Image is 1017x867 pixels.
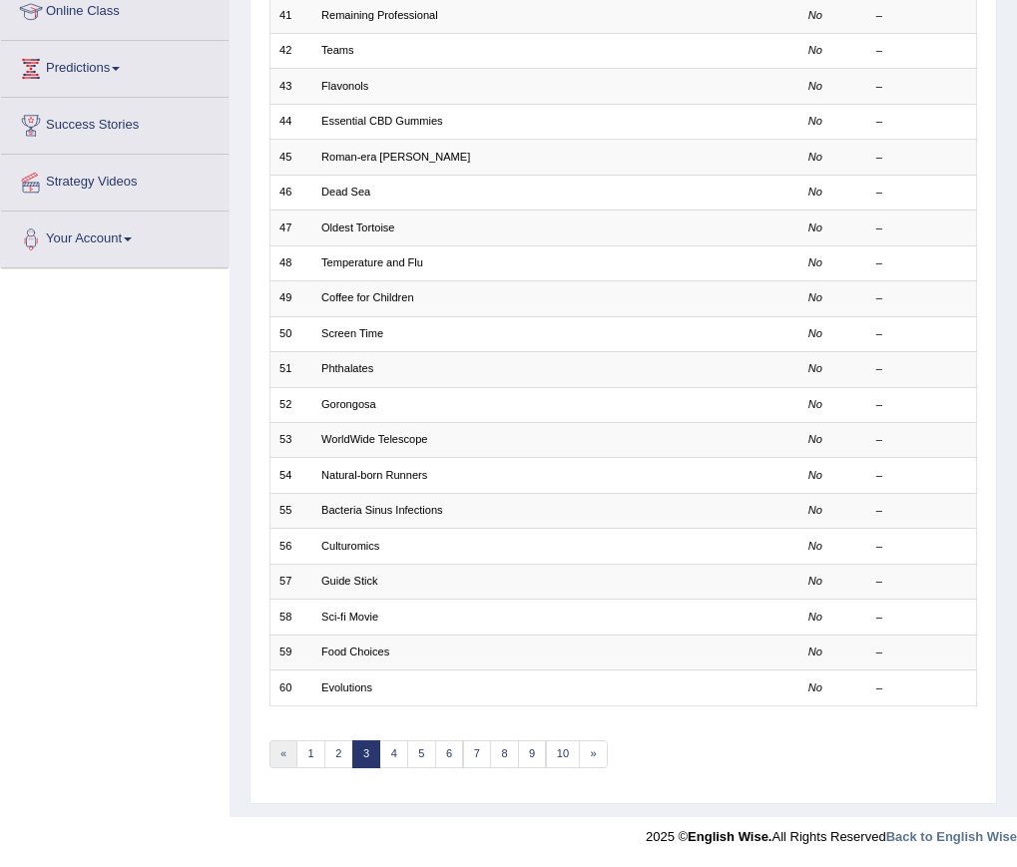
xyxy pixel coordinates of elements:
[808,540,822,552] em: No
[546,740,581,768] a: 10
[269,33,312,68] td: 42
[321,115,443,127] a: Essential CBD Gummies
[808,151,822,163] em: No
[876,185,967,201] div: –
[321,681,372,693] a: Evolutions
[269,140,312,175] td: 45
[876,680,967,696] div: –
[269,635,312,669] td: 59
[269,175,312,210] td: 46
[808,575,822,587] em: No
[1,41,229,91] a: Predictions
[379,740,408,768] a: 4
[808,115,822,127] em: No
[688,829,771,844] strong: English Wise.
[876,326,967,342] div: –
[407,740,436,768] a: 5
[808,611,822,623] em: No
[808,362,822,374] em: No
[808,398,822,410] em: No
[321,151,470,163] a: Roman-era [PERSON_NAME]
[490,740,519,768] a: 8
[876,397,967,413] div: –
[876,150,967,166] div: –
[321,327,383,339] a: Screen Time
[321,186,370,198] a: Dead Sea
[269,423,312,458] td: 53
[269,316,312,351] td: 50
[352,740,381,768] a: 3
[321,504,443,516] a: Bacteria Sinus Infections
[876,503,967,519] div: –
[646,817,1017,846] div: 2025 © All Rights Reserved
[269,600,312,635] td: 58
[269,352,312,387] td: 51
[321,362,373,374] a: Phthalates
[876,8,967,24] div: –
[808,681,822,693] em: No
[321,433,427,445] a: WorldWide Telescope
[269,245,312,280] td: 48
[269,493,312,528] td: 55
[808,80,822,92] em: No
[321,611,378,623] a: Sci-fi Movie
[1,155,229,205] a: Strategy Videos
[321,221,394,233] a: Oldest Tortoise
[808,221,822,233] em: No
[321,256,423,268] a: Temperature and Flu
[269,740,298,768] a: «
[321,291,414,303] a: Coffee for Children
[808,469,822,481] em: No
[435,740,464,768] a: 6
[321,575,378,587] a: Guide Stick
[269,387,312,422] td: 52
[269,281,312,316] td: 49
[321,469,427,481] a: Natural-born Runners
[876,645,967,660] div: –
[876,43,967,59] div: –
[876,610,967,626] div: –
[876,114,967,130] div: –
[269,69,312,104] td: 43
[876,220,967,236] div: –
[876,361,967,377] div: –
[876,574,967,590] div: –
[321,9,438,21] a: Remaining Professional
[321,540,379,552] a: Culturomics
[886,829,1017,844] a: Back to English Wise
[1,212,229,261] a: Your Account
[321,398,376,410] a: Gorongosa
[876,290,967,306] div: –
[321,646,389,657] a: Food Choices
[808,44,822,56] em: No
[808,646,822,657] em: No
[269,529,312,564] td: 56
[324,740,353,768] a: 2
[808,433,822,445] em: No
[518,740,547,768] a: 9
[269,458,312,493] td: 54
[269,670,312,705] td: 60
[808,291,822,303] em: No
[321,80,368,92] a: Flavonols
[269,211,312,245] td: 47
[808,504,822,516] em: No
[808,9,822,21] em: No
[876,468,967,484] div: –
[269,104,312,139] td: 44
[321,44,354,56] a: Teams
[579,740,608,768] a: »
[808,186,822,198] em: No
[876,539,967,555] div: –
[463,740,492,768] a: 7
[808,327,822,339] em: No
[876,79,967,95] div: –
[269,564,312,599] td: 57
[876,432,967,448] div: –
[1,98,229,148] a: Success Stories
[808,256,822,268] em: No
[876,255,967,271] div: –
[296,740,325,768] a: 1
